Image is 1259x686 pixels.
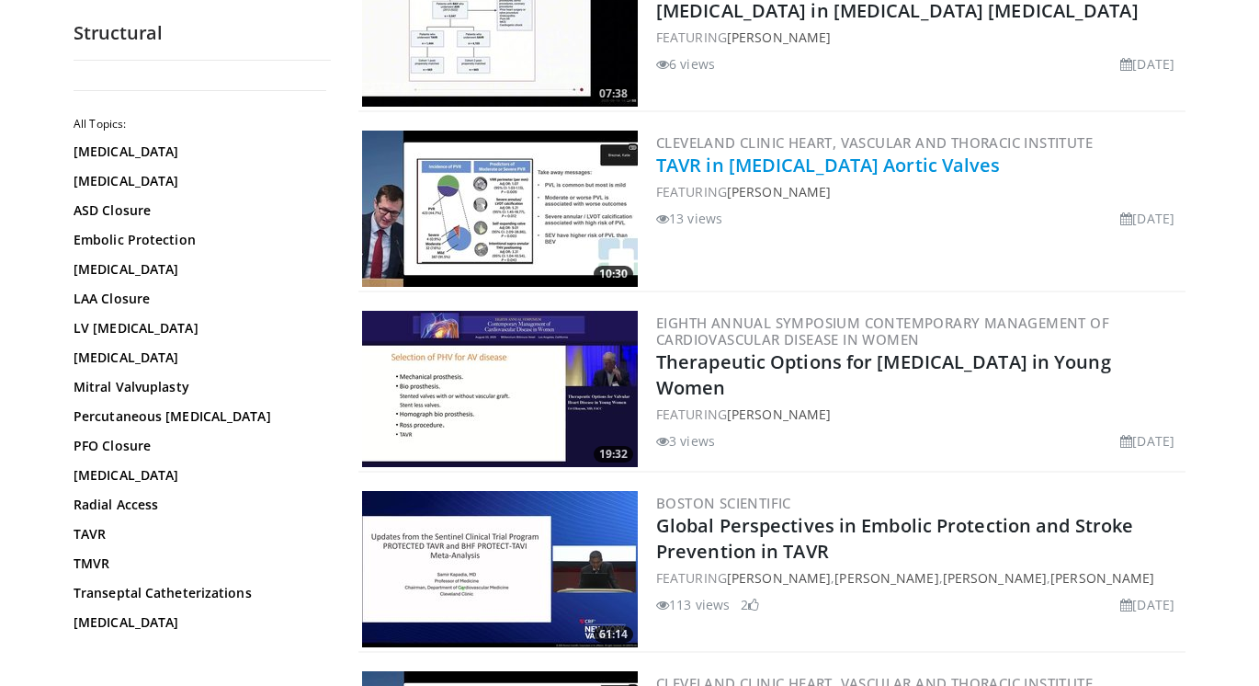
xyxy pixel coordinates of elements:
h2: All Topics: [74,117,326,131]
li: 113 views [656,595,730,614]
span: 19:32 [594,446,633,463]
a: [PERSON_NAME] [943,569,1047,587]
a: [MEDICAL_DATA] [74,466,322,485]
a: LAA Closure [74,290,322,308]
a: TAVR [74,525,322,543]
div: FEATURING [656,28,1182,47]
a: 61:14 [362,491,638,647]
a: [PERSON_NAME] [727,183,831,200]
a: 10:30 [362,131,638,287]
a: [MEDICAL_DATA] [74,349,322,367]
a: Global Perspectives in Embolic Protection and Stroke Prevention in TAVR [656,513,1133,564]
a: Radial Access [74,496,322,514]
a: Cleveland Clinic Heart, Vascular and Thoracic Institute [656,133,1093,152]
li: [DATE] [1120,595,1174,614]
a: [MEDICAL_DATA] [74,260,322,279]
a: TAVR in [MEDICAL_DATA] Aortic Valves [656,153,1001,177]
div: FEATURING [656,182,1182,201]
div: FEATURING [656,405,1182,424]
a: Boston Scientific [656,494,791,512]
a: ASD Closure [74,201,322,220]
a: PFO Closure [74,437,322,455]
img: 3cd1cea4-9ad6-450d-8ca1-a0994df0f806.300x170_q85_crop-smart_upscale.jpg [362,311,638,467]
a: Percutaneous [MEDICAL_DATA] [74,407,322,426]
a: 19:32 [362,311,638,467]
img: e9dcc61e-a411-4f16-8fbb-36a1056b86bc.300x170_q85_crop-smart_upscale.jpg [362,131,638,287]
li: 3 views [656,431,715,451]
a: [PERSON_NAME] [727,406,831,423]
a: [PERSON_NAME] [834,569,938,587]
a: [MEDICAL_DATA] [74,613,322,632]
div: FEATURING , , , [656,568,1182,588]
a: Embolic Protection [74,231,322,249]
a: [PERSON_NAME] [727,569,831,587]
a: LV [MEDICAL_DATA] [74,319,322,337]
a: Therapeutic Options for [MEDICAL_DATA] in Young Women [656,349,1111,400]
li: 2 [741,595,759,614]
img: ec78f057-4336-49b7-ac94-8fd59e78c92a.300x170_q85_crop-smart_upscale.jpg [362,491,638,647]
a: Mitral Valvuplasty [74,378,322,396]
h2: Structural [74,21,331,45]
a: Eighth Annual Symposium Contemporary Management of Cardiovascular Disease in Women [656,314,1109,349]
a: Transeptal Catheterizations [74,584,322,602]
span: 10:30 [594,266,633,282]
li: 6 views [656,54,715,74]
a: [PERSON_NAME] [727,29,831,46]
span: 07:38 [594,86,633,102]
li: [DATE] [1120,209,1174,228]
a: TMVR [74,555,322,573]
li: [DATE] [1120,431,1174,451]
a: [MEDICAL_DATA] [74,143,322,161]
a: [MEDICAL_DATA] [74,172,322,190]
span: 61:14 [594,626,633,643]
li: 13 views [656,209,722,228]
a: [PERSON_NAME] [1050,569,1154,587]
li: [DATE] [1120,54,1174,74]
